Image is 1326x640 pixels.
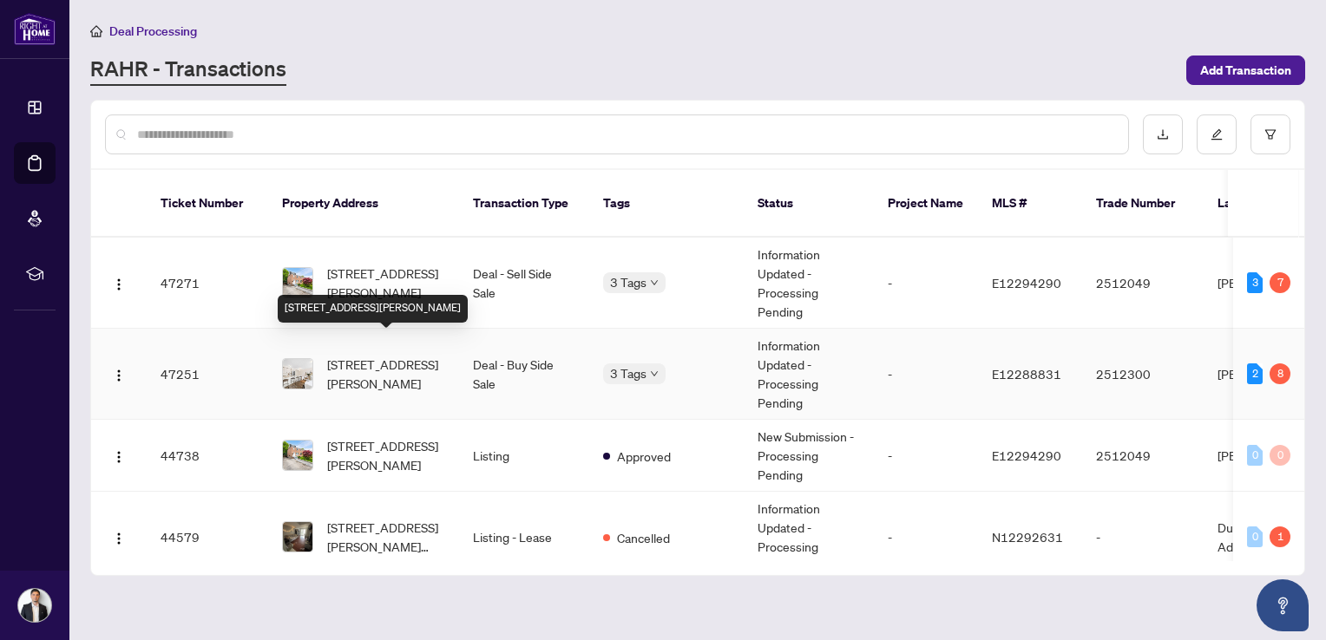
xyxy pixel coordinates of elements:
span: down [650,278,659,287]
div: 7 [1270,272,1290,293]
td: 44579 [147,492,268,583]
th: Status [744,170,874,238]
td: Deal - Buy Side Sale [459,329,589,420]
button: Add Transaction [1186,56,1305,85]
img: thumbnail-img [283,268,312,297]
th: Property Address [268,170,459,238]
img: Logo [112,278,126,291]
button: edit [1197,114,1237,154]
div: 0 [1247,445,1263,466]
button: Logo [105,441,133,469]
img: thumbnail-img [283,359,312,389]
td: - [874,420,978,492]
span: Add Transaction [1200,56,1291,84]
span: E12294290 [992,275,1061,291]
a: RAHR - Transactions [90,55,286,86]
span: N12292631 [992,529,1063,545]
div: [STREET_ADDRESS][PERSON_NAME] [278,295,468,323]
th: Trade Number [1082,170,1204,238]
td: Information Updated - Processing Pending [744,492,874,583]
td: Listing [459,420,589,492]
button: Logo [105,269,133,297]
span: 3 Tags [610,363,647,383]
span: home [90,25,102,37]
th: Project Name [874,170,978,238]
td: 44738 [147,420,268,492]
span: E12294290 [992,447,1061,463]
div: 3 [1247,272,1263,293]
th: MLS # [978,170,1082,238]
img: logo [14,13,56,45]
span: edit [1211,128,1223,140]
td: - [874,492,978,583]
td: Information Updated - Processing Pending [744,329,874,420]
td: 47271 [147,238,268,329]
span: E12288831 [992,366,1061,382]
span: down [650,369,659,378]
td: Information Updated - Processing Pending [744,238,874,329]
td: 2512049 [1082,238,1204,329]
th: Transaction Type [459,170,589,238]
img: Logo [112,532,126,545]
div: 8 [1270,363,1290,384]
button: Logo [105,360,133,388]
td: - [1082,492,1204,583]
th: Tags [589,170,744,238]
div: 2 [1247,363,1263,384]
th: Ticket Number [147,170,268,238]
td: - [874,238,978,329]
img: thumbnail-img [283,522,312,552]
td: New Submission - Processing Pending [744,420,874,492]
span: 3 Tags [610,272,647,292]
img: Logo [112,369,126,382]
span: [STREET_ADDRESS][PERSON_NAME][PERSON_NAME] [327,518,445,556]
img: Logo [112,450,126,464]
span: [STREET_ADDRESS][PERSON_NAME] [327,436,445,474]
span: [STREET_ADDRESS][PERSON_NAME] [327,264,445,302]
div: 0 [1247,526,1263,547]
div: 1 [1270,526,1290,547]
span: Deal Processing [109,23,197,39]
td: - [874,329,978,420]
img: Profile Icon [18,589,51,622]
button: Logo [105,523,133,551]
div: 0 [1270,445,1290,466]
span: Cancelled [617,528,670,547]
td: Listing - Lease [459,492,589,583]
td: 47251 [147,329,268,420]
td: 2512300 [1082,329,1204,420]
button: filter [1251,114,1290,154]
span: filter [1264,128,1277,140]
span: download [1157,128,1169,140]
img: thumbnail-img [283,441,312,470]
td: Deal - Sell Side Sale [459,238,589,329]
span: Approved [617,447,671,466]
span: [STREET_ADDRESS][PERSON_NAME] [327,355,445,393]
td: 2512049 [1082,420,1204,492]
button: download [1143,114,1183,154]
button: Open asap [1257,579,1309,631]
